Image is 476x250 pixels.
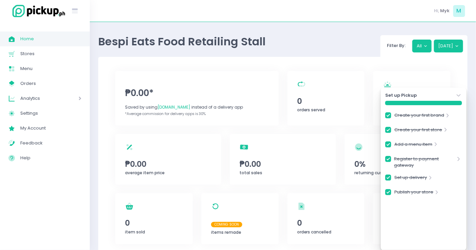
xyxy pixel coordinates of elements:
[395,127,442,136] a: Create your first store
[20,35,81,43] span: Home
[440,7,450,14] span: Myk
[297,95,355,107] span: 0
[354,170,398,176] span: returning customers
[115,193,193,244] a: 0item sold
[20,64,81,73] span: Menu
[240,158,326,170] span: ₱0.00
[394,156,456,169] a: Register to payment gateway
[230,134,336,185] a: ₱0.00total sales
[125,104,269,110] div: Saved by using instead of a delivery app
[20,79,81,88] span: Orders
[287,193,365,244] a: 0orders cancelled
[373,71,451,126] a: 0orders
[211,229,241,235] span: items remade
[297,217,355,229] span: 0
[395,174,427,183] a: Set up delivery
[412,40,432,52] button: All
[20,124,81,133] span: My Account
[211,222,242,227] span: Coming Soon
[20,139,81,147] span: Feedback
[125,229,145,235] span: item sold
[297,229,332,235] span: orders cancelled
[395,189,434,198] a: Publish your store
[434,40,463,52] button: [DATE]
[20,109,81,118] span: Settings
[453,5,465,17] span: M
[125,87,269,100] span: ₱0.00*
[287,71,365,126] a: 0orders served
[434,7,439,14] span: Hi,
[20,154,81,162] span: Help
[385,92,417,99] strong: Set up Pickup
[8,4,66,18] img: logo
[125,217,183,229] span: 0
[385,42,408,49] span: Filter By:
[354,158,441,170] span: 0%
[395,141,433,150] a: Add a menu item
[20,94,59,103] span: Analytics
[240,170,263,176] span: total sales
[345,134,451,185] a: 0%returning customers
[373,193,451,244] a: 0refunded orders
[158,104,190,110] span: [DOMAIN_NAME]
[125,158,211,170] span: ₱0.00
[297,107,326,113] span: orders served
[98,34,266,49] span: Bespi Eats Food Retailing Stall
[395,112,444,121] a: Create your first brand
[115,134,221,185] a: ₱0.00average item price
[125,170,165,176] span: average item price
[20,49,81,58] span: Stores
[125,111,206,116] span: *Average commission for delivery apps is 30%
